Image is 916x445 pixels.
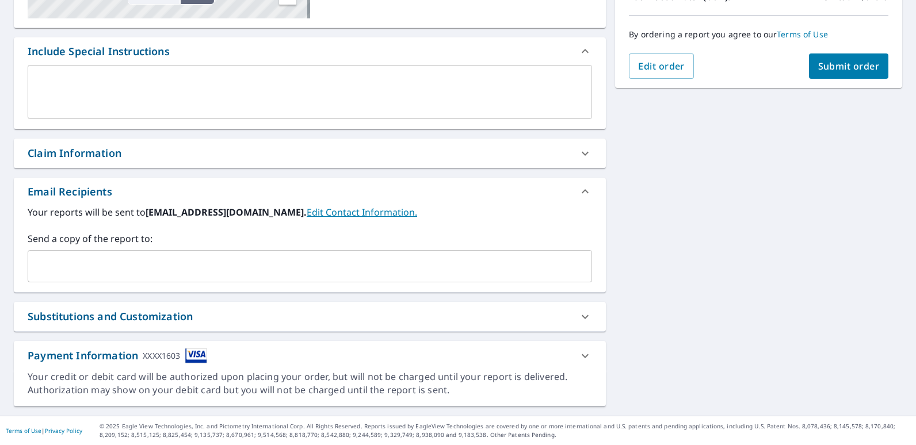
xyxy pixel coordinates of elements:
[28,44,170,59] div: Include Special Instructions
[6,427,41,435] a: Terms of Use
[629,53,694,79] button: Edit order
[146,206,307,218] b: [EMAIL_ADDRESS][DOMAIN_NAME].
[6,427,82,434] p: |
[307,206,417,218] a: EditContactInfo
[45,427,82,435] a: Privacy Policy
[777,29,828,40] a: Terms of Use
[28,370,592,397] div: Your credit or debit card will be authorized upon placing your order, but will not be charged unt...
[14,139,606,168] div: Claim Information
[14,37,606,65] div: Include Special Instructions
[809,53,889,79] button: Submit order
[28,348,207,363] div: Payment Information
[100,422,910,439] p: © 2025 Eagle View Technologies, Inc. and Pictometry International Corp. All Rights Reserved. Repo...
[14,341,606,370] div: Payment InformationXXXX1603cardImage
[28,205,592,219] label: Your reports will be sent to
[14,302,606,331] div: Substitutions and Customization
[629,29,888,40] p: By ordering a report you agree to our
[143,348,180,363] div: XXXX1603
[28,145,121,161] div: Claim Information
[28,232,592,245] label: Send a copy of the report to:
[28,184,112,200] div: Email Recipients
[14,178,606,205] div: Email Recipients
[818,60,880,72] span: Submit order
[28,309,193,324] div: Substitutions and Customization
[185,348,207,363] img: cardImage
[638,60,685,72] span: Edit order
